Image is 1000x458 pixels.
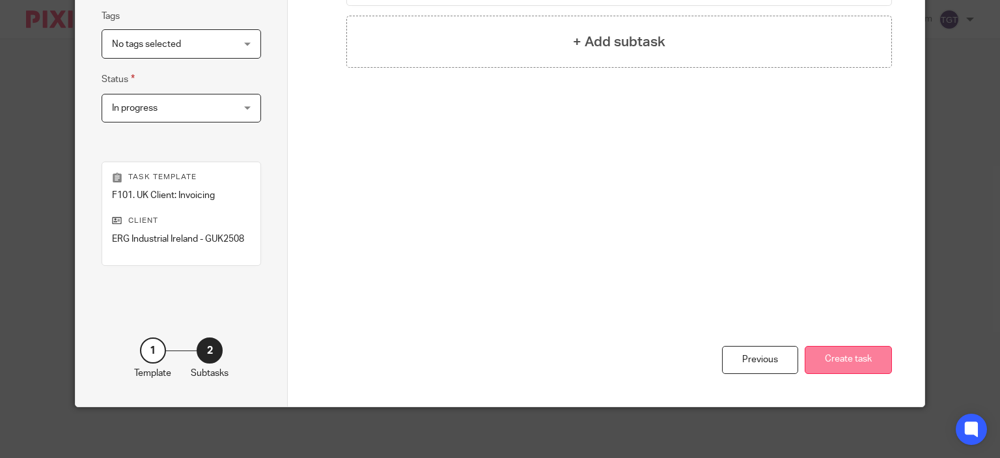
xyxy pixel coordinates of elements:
div: 1 [140,337,166,364]
p: ERG Industrial Ireland - GUK2508 [112,233,251,246]
div: 2 [197,337,223,364]
span: In progress [112,104,158,113]
div: Previous [722,346,798,374]
span: No tags selected [112,40,181,49]
label: Status [102,72,135,87]
p: Task template [112,172,251,182]
p: Template [134,367,171,380]
label: Tags [102,10,120,23]
p: Client [112,216,251,226]
p: F101. UK Client: Invoicing [112,189,251,202]
button: Create task [805,346,892,374]
p: Subtasks [191,367,229,380]
h4: + Add subtask [573,32,665,52]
